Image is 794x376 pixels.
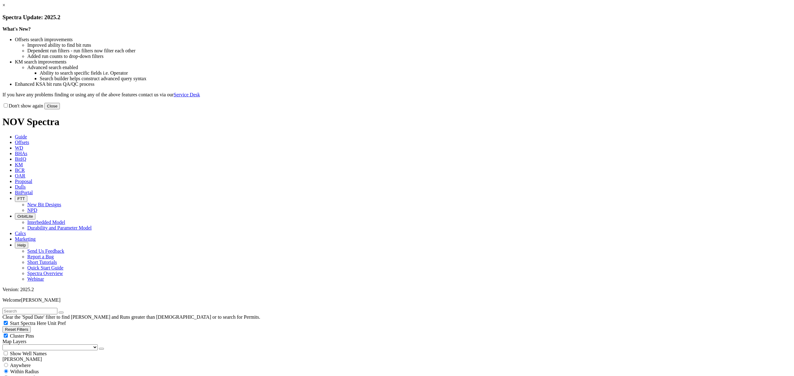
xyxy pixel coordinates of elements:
li: Enhanced KSA bit runs QA/QC process [15,81,792,87]
input: Don't show again [4,103,8,107]
span: Anywhere [10,363,31,368]
a: Interbedded Model [27,220,65,225]
span: Dulls [15,184,26,190]
span: Clear the 'Spud Date' filter to find [PERSON_NAME] and Runs greater than [DEMOGRAPHIC_DATA] or to... [2,314,260,320]
a: NPD [27,208,37,213]
span: Map Layers [2,339,26,344]
span: Proposal [15,179,32,184]
a: Send Us Feedback [27,248,64,254]
div: [PERSON_NAME] [2,356,792,362]
a: Durability and Parameter Model [27,225,92,230]
button: Reset Filters [2,326,31,333]
li: Ability to search specific fields i.e. Operator [40,70,792,76]
a: Quick Start Guide [27,265,63,270]
span: Calcs [15,231,26,236]
span: BitPortal [15,190,33,195]
span: Start Spectra Here [10,321,46,326]
li: Dependent run filters - run filters now filter each other [27,48,792,54]
a: Report a Bug [27,254,54,259]
span: BHAs [15,151,27,156]
p: Welcome [2,297,792,303]
span: WD [15,145,23,151]
span: Help [17,243,26,247]
li: Advanced search enabled [27,65,792,70]
li: Improved ability to find bit runs [27,42,792,48]
span: Within Radius [10,369,39,374]
li: Added run counts to drop-down filters [27,54,792,59]
span: Marketing [15,236,36,242]
li: KM search improvements [15,59,792,65]
span: Unit Pref [47,321,66,326]
li: Search builder helps construct advanced query syntax [40,76,792,81]
span: BCR [15,168,25,173]
a: New Bit Designs [27,202,61,207]
a: Spectra Overview [27,271,63,276]
h1: NOV Spectra [2,116,792,128]
a: Service Desk [174,92,200,97]
button: Close [44,103,60,109]
span: Guide [15,134,27,139]
span: OrbitLite [17,214,33,219]
a: Short Tutorials [27,260,57,265]
span: FTT [17,196,25,201]
span: Cluster Pins [10,333,34,339]
a: Webinar [27,276,44,282]
span: Show Well Names [10,351,47,356]
li: Offsets search improvements [15,37,792,42]
span: KM [15,162,23,167]
span: OAR [15,173,25,178]
input: Search [2,308,57,314]
div: Version: 2025.2 [2,287,792,292]
p: If you have any problems finding or using any of the above features contact us via our [2,92,792,98]
a: × [2,2,5,8]
strong: What's New? [2,26,31,32]
span: Offsets [15,140,29,145]
label: Don't show again [2,103,43,108]
span: [PERSON_NAME] [21,297,60,303]
span: BitIQ [15,156,26,162]
h3: Spectra Update: 2025.2 [2,14,792,21]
